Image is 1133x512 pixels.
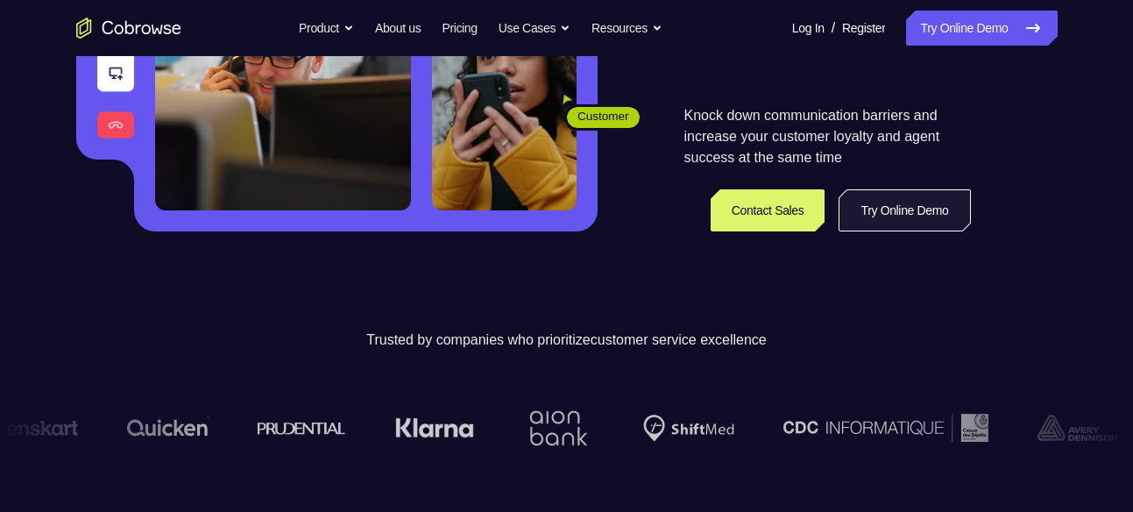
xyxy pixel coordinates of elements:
[832,18,835,39] span: /
[499,11,570,46] button: Use Cases
[842,11,885,46] a: Register
[230,421,318,435] img: prudential
[755,414,960,441] img: CDC Informatique
[375,11,421,46] a: About us
[839,189,970,231] a: Try Online Demo
[442,11,477,46] a: Pricing
[495,393,566,464] img: Aion Bank
[906,11,1057,46] a: Try Online Demo
[792,11,825,46] a: Log In
[684,105,971,168] p: Knock down communication barriers and increase your customer loyalty and agent success at the sam...
[711,189,825,231] a: Contact Sales
[76,18,181,39] a: Go to the home page
[591,332,767,347] span: customer service excellence
[299,11,354,46] button: Product
[615,415,706,442] img: Shiftmed
[591,11,662,46] button: Resources
[367,417,446,438] img: Klarna
[432,3,577,210] img: A customer holding their phone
